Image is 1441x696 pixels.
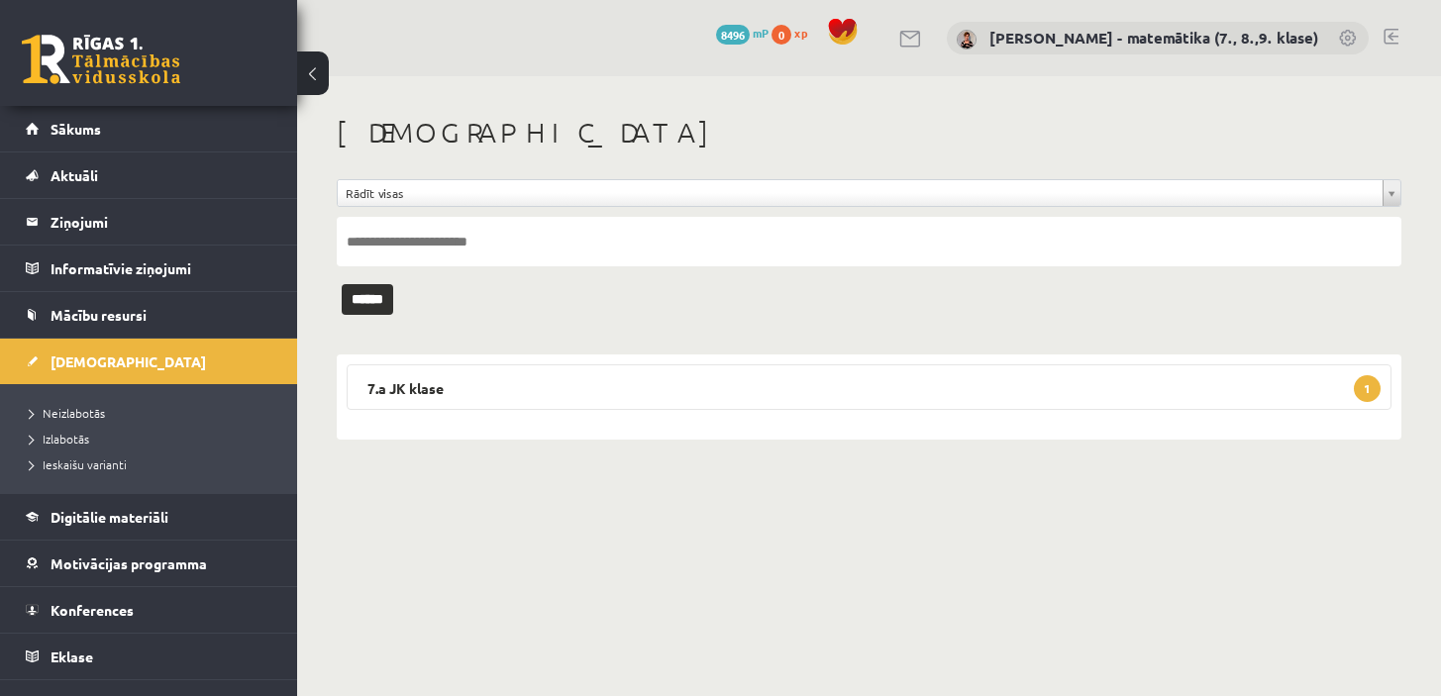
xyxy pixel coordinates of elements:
[51,120,101,138] span: Sākums
[794,25,807,41] span: xp
[772,25,817,41] a: 0 xp
[51,554,207,572] span: Motivācijas programma
[22,35,180,84] a: Rīgas 1. Tālmācības vidusskola
[51,508,168,526] span: Digitālie materiāli
[51,647,93,665] span: Eklase
[753,25,769,41] span: mP
[26,541,272,586] a: Motivācijas programma
[347,364,1391,410] legend: 7.a JK klase
[26,199,272,245] a: Ziņojumi
[26,292,272,338] a: Mācību resursi
[346,180,1375,206] span: Rādīt visas
[716,25,769,41] a: 8496 mP
[772,25,791,45] span: 0
[51,306,147,324] span: Mācību resursi
[26,634,272,679] a: Eklase
[51,601,134,619] span: Konferences
[1354,375,1381,402] span: 1
[51,199,272,245] legend: Ziņojumi
[989,28,1318,48] a: [PERSON_NAME] - matemātika (7., 8.,9. klase)
[26,494,272,540] a: Digitālie materiāli
[30,431,89,447] span: Izlabotās
[30,456,127,472] span: Ieskaišu varianti
[957,30,977,50] img: Irēna Roze - matemātika (7., 8.,9. klase)
[30,405,105,421] span: Neizlabotās
[26,106,272,151] a: Sākums
[26,246,272,291] a: Informatīvie ziņojumi
[51,246,272,291] legend: Informatīvie ziņojumi
[26,152,272,198] a: Aktuāli
[51,166,98,184] span: Aktuāli
[30,430,277,447] a: Izlabotās
[716,25,750,45] span: 8496
[337,116,1401,149] h1: [DEMOGRAPHIC_DATA]
[26,339,272,384] a: [DEMOGRAPHIC_DATA]
[338,180,1400,206] a: Rādīt visas
[30,404,277,422] a: Neizlabotās
[26,587,272,633] a: Konferences
[51,352,206,370] span: [DEMOGRAPHIC_DATA]
[30,455,277,473] a: Ieskaišu varianti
